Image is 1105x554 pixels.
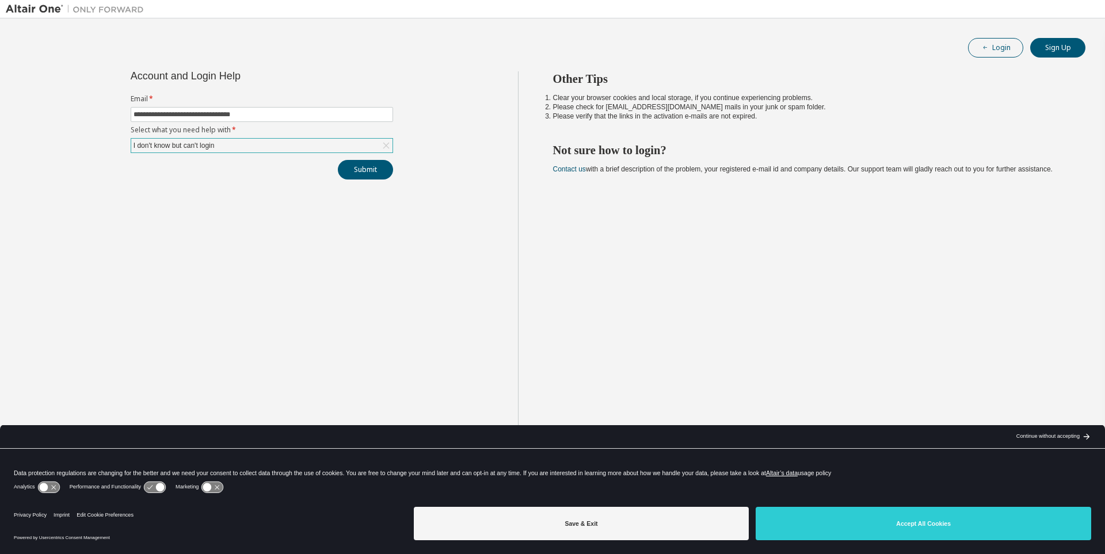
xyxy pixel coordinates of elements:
span: with a brief description of the problem, your registered e-mail id and company details. Our suppo... [553,165,1053,173]
li: Please verify that the links in the activation e-mails are not expired. [553,112,1065,121]
button: Sign Up [1030,38,1085,58]
label: Email [131,94,393,104]
div: Account and Login Help [131,71,341,81]
li: Clear your browser cookies and local storage, if you continue experiencing problems. [553,93,1065,102]
label: Select what you need help with [131,125,393,135]
img: Altair One [6,3,150,15]
h2: Not sure how to login? [553,143,1065,158]
button: Submit [338,160,393,179]
a: Contact us [553,165,586,173]
li: Please check for [EMAIL_ADDRESS][DOMAIN_NAME] mails in your junk or spam folder. [553,102,1065,112]
button: Login [968,38,1023,58]
div: I don't know but can't login [131,139,393,152]
div: I don't know but can't login [132,139,216,152]
h2: Other Tips [553,71,1065,86]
